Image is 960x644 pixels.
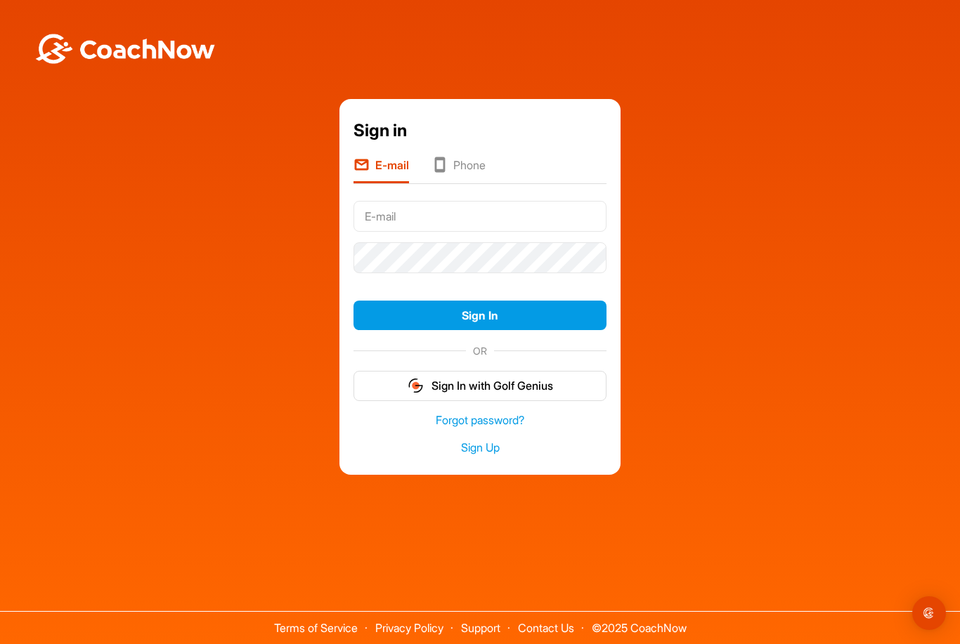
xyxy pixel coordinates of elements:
[353,118,607,143] div: Sign in
[353,440,607,456] a: Sign Up
[461,621,500,635] a: Support
[407,377,424,394] img: gg_logo
[353,412,607,428] a: Forgot password?
[353,157,409,183] li: E-mail
[912,596,946,630] div: Open Intercom Messenger
[518,621,574,635] a: Contact Us
[585,612,694,633] span: © 2025 CoachNow
[353,201,607,232] input: E-mail
[353,301,607,331] button: Sign In
[353,371,607,401] button: Sign In with Golf Genius
[432,157,486,183] li: Phone
[375,621,443,635] a: Privacy Policy
[274,621,358,635] a: Terms of Service
[34,34,216,64] img: BwLJSsUCoWCh5upNqxVrqldRgqLPVwmV24tXu5FoVAoFEpwwqQ3VIfuoInZCoVCoTD4vwADAC3ZFMkVEQFDAAAAAElFTkSuQmCC
[466,343,494,358] span: OR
